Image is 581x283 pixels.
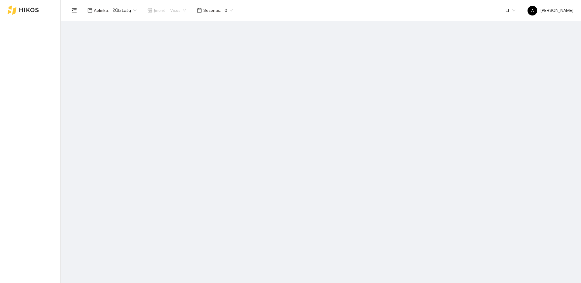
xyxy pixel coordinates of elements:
[197,8,202,13] span: calendar
[170,6,186,15] span: Visos
[68,4,80,16] button: menu-fold
[71,8,77,13] span: menu-fold
[112,6,136,15] span: ŽŪB Lašų
[88,8,92,13] span: layout
[154,7,167,14] span: Įmonė :
[203,7,221,14] span: Sezonas :
[94,7,109,14] span: Aplinka :
[531,6,534,15] span: A
[528,8,573,13] span: [PERSON_NAME]
[225,6,233,15] span: 0
[147,8,152,13] span: shop
[506,6,515,15] span: LT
